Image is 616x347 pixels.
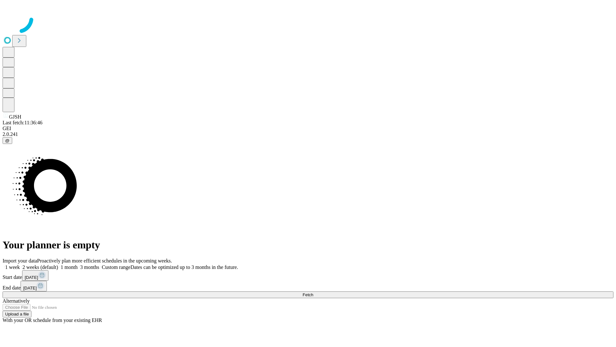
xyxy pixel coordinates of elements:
[303,292,313,297] span: Fetch
[3,291,613,298] button: Fetch
[102,264,130,270] span: Custom range
[3,137,12,144] button: @
[22,264,58,270] span: 2 weeks (default)
[3,298,30,304] span: Alternatively
[3,131,613,137] div: 2.0.241
[3,120,42,125] span: Last fetch: 11:36:46
[3,311,31,317] button: Upload a file
[3,239,613,251] h1: Your planner is empty
[3,258,37,263] span: Import your data
[61,264,78,270] span: 1 month
[22,270,48,281] button: [DATE]
[80,264,99,270] span: 3 months
[23,286,37,290] span: [DATE]
[5,138,10,143] span: @
[21,281,47,291] button: [DATE]
[3,270,613,281] div: Start date
[3,126,613,131] div: GEI
[9,114,21,120] span: GJSH
[5,264,20,270] span: 1 week
[37,258,172,263] span: Proactively plan more efficient schedules in the upcoming weeks.
[131,264,238,270] span: Dates can be optimized up to 3 months in the future.
[25,275,38,280] span: [DATE]
[3,281,613,291] div: End date
[3,317,102,323] span: With your OR schedule from your existing EHR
